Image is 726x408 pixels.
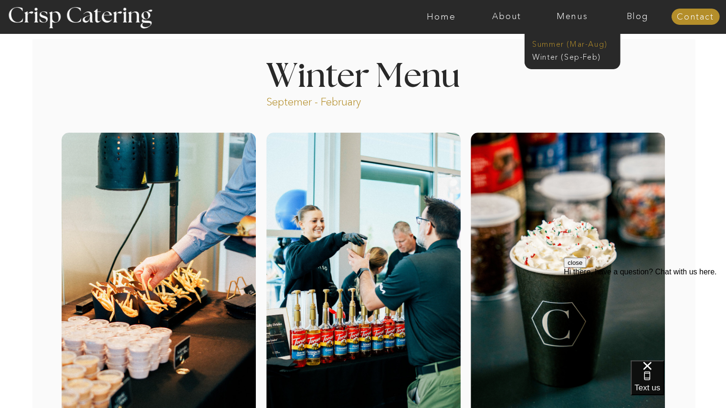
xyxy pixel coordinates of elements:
[266,95,398,106] p: Septemer - February
[532,39,618,48] a: Summer (Mar-Aug)
[671,12,719,22] a: Contact
[231,60,496,88] h1: Winter Menu
[532,52,610,61] a: Winter (Sep-Feb)
[564,258,726,372] iframe: podium webchat widget prompt
[539,12,605,21] a: Menus
[409,12,474,21] a: Home
[474,12,539,21] a: About
[631,360,726,408] iframe: podium webchat widget bubble
[605,12,670,21] a: Blog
